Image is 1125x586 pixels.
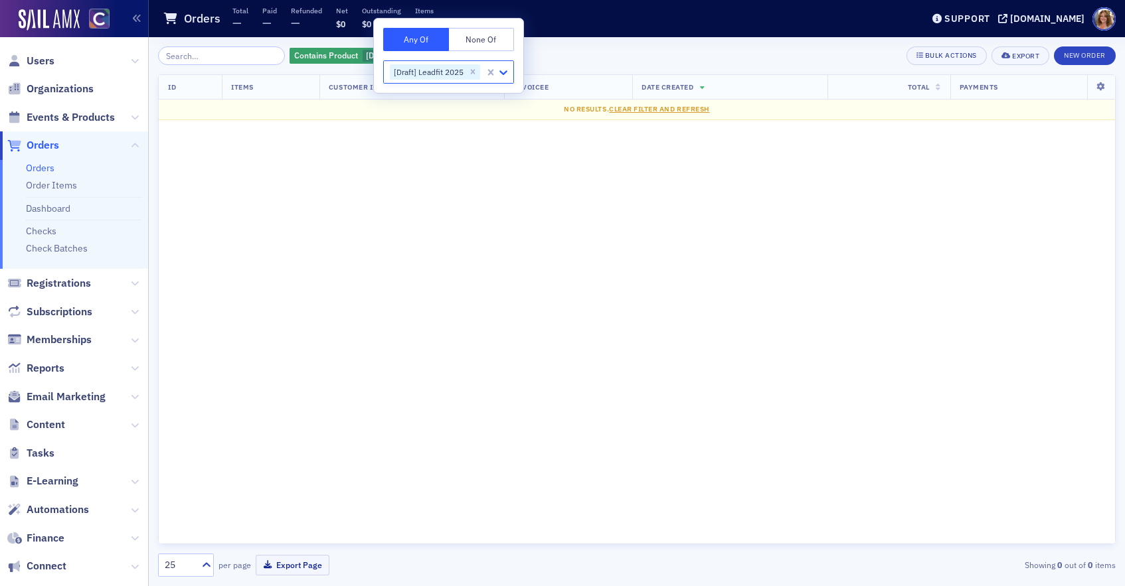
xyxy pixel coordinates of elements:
span: Subscriptions [27,305,92,319]
p: Items [415,6,434,15]
a: Content [7,417,65,432]
a: Events & Products [7,110,115,125]
span: $0 [362,19,371,29]
div: 25 [165,558,194,572]
a: Users [7,54,54,68]
span: Customer Info [329,82,388,92]
a: Orders [7,138,59,153]
span: Registrations [27,276,91,291]
a: Subscriptions [7,305,92,319]
div: Export [1012,52,1039,60]
p: Outstanding [362,6,401,15]
a: Dashboard [26,202,70,214]
button: [DOMAIN_NAME] [998,14,1089,23]
span: Date Created [642,82,693,92]
a: Reports [7,361,64,376]
span: Total [908,82,930,92]
span: Email Marketing [27,390,106,404]
a: Automations [7,502,89,517]
span: — [291,15,300,31]
p: Paid [262,6,277,15]
button: Export Page [256,555,329,575]
a: Orders [26,162,54,174]
span: Contains Product [294,50,358,60]
span: Organizations [27,82,94,96]
a: Tasks [7,446,54,461]
div: Bulk Actions [925,52,977,59]
img: SailAMX [19,9,80,31]
span: Orders [27,138,59,153]
span: Content [27,417,65,432]
img: SailAMX [89,9,110,29]
span: $0 [336,19,345,29]
span: [Draft] Leadfit 2025 [366,50,438,60]
p: Total [232,6,248,15]
span: Invoicee [513,82,549,92]
div: Showing out of items [806,559,1116,571]
button: None Of [449,28,515,51]
button: Any Of [383,28,449,51]
a: Organizations [7,82,94,96]
a: Email Marketing [7,390,106,404]
span: Clear Filter and Refresh [609,104,710,113]
h1: Orders [184,11,220,27]
span: Memberships [27,332,92,347]
span: Payments [960,82,998,92]
a: Check Batches [26,242,88,254]
a: Checks [26,225,56,237]
span: — [232,15,242,31]
span: Events & Products [27,110,115,125]
div: [DOMAIN_NAME] [1010,13,1084,25]
span: Items [231,82,254,92]
span: Automations [27,502,89,517]
span: Tasks [27,446,54,461]
a: View Homepage [80,9,110,31]
a: E-Learning [7,474,78,488]
div: [Draft] Leadfit 2025 [290,48,458,64]
strong: 0 [1086,559,1095,571]
p: Refunded [291,6,322,15]
div: Remove [Draft] Leadfit 2025 [466,64,480,80]
a: Connect [7,559,66,573]
span: — [262,15,272,31]
span: Connect [27,559,66,573]
div: Support [944,13,990,25]
button: Bulk Actions [907,46,987,65]
p: Net [336,6,348,15]
span: E-Learning [27,474,78,488]
a: Memberships [7,332,92,347]
button: Export [992,46,1049,65]
input: Search… [158,46,285,65]
strong: 0 [1055,559,1065,571]
a: Finance [7,531,64,546]
span: Reports [27,361,64,376]
label: per page [218,559,251,571]
span: Profile [1092,7,1116,31]
span: Finance [27,531,64,546]
a: New Order [1054,48,1116,60]
a: Order Items [26,179,77,191]
button: New Order [1054,46,1116,65]
span: ID [168,82,176,92]
a: Registrations [7,276,91,291]
span: Users [27,54,54,68]
div: No results. [168,104,1106,115]
div: [Draft] Leadfit 2025 [390,64,466,80]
